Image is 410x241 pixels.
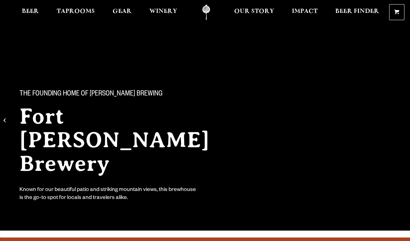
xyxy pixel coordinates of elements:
span: The Founding Home of [PERSON_NAME] Brewing [19,90,163,99]
span: Our Story [234,9,274,14]
a: Gear [108,5,136,20]
span: Beer Finder [335,9,379,14]
span: Gear [113,9,132,14]
div: Known for our beautiful patio and striking mountain views, this brewhouse is the go-to spot for l... [19,186,197,202]
a: Beer [17,5,43,20]
span: Taprooms [57,9,95,14]
a: Impact [287,5,322,20]
a: Our Story [230,5,279,20]
span: Beer [22,9,39,14]
a: Odell Home [193,5,219,20]
h2: Fort [PERSON_NAME] Brewery [19,105,236,175]
span: Impact [292,9,318,14]
a: Winery [145,5,182,20]
span: Winery [149,9,177,14]
a: Beer Finder [331,5,384,20]
a: Taprooms [52,5,99,20]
